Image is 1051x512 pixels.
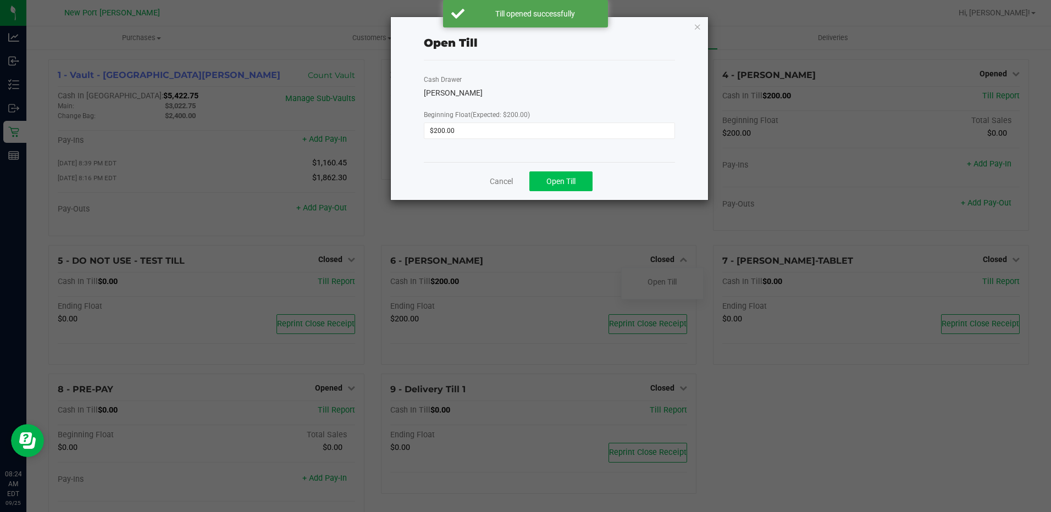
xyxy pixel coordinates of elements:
[424,111,530,119] span: Beginning Float
[490,176,513,187] a: Cancel
[546,177,576,186] span: Open Till
[529,171,593,191] button: Open Till
[471,8,600,19] div: Till opened successfully
[11,424,44,457] iframe: Resource center
[424,35,478,51] div: Open Till
[424,75,462,85] label: Cash Drawer
[471,111,530,119] span: (Expected: $200.00)
[424,87,674,99] div: [PERSON_NAME]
